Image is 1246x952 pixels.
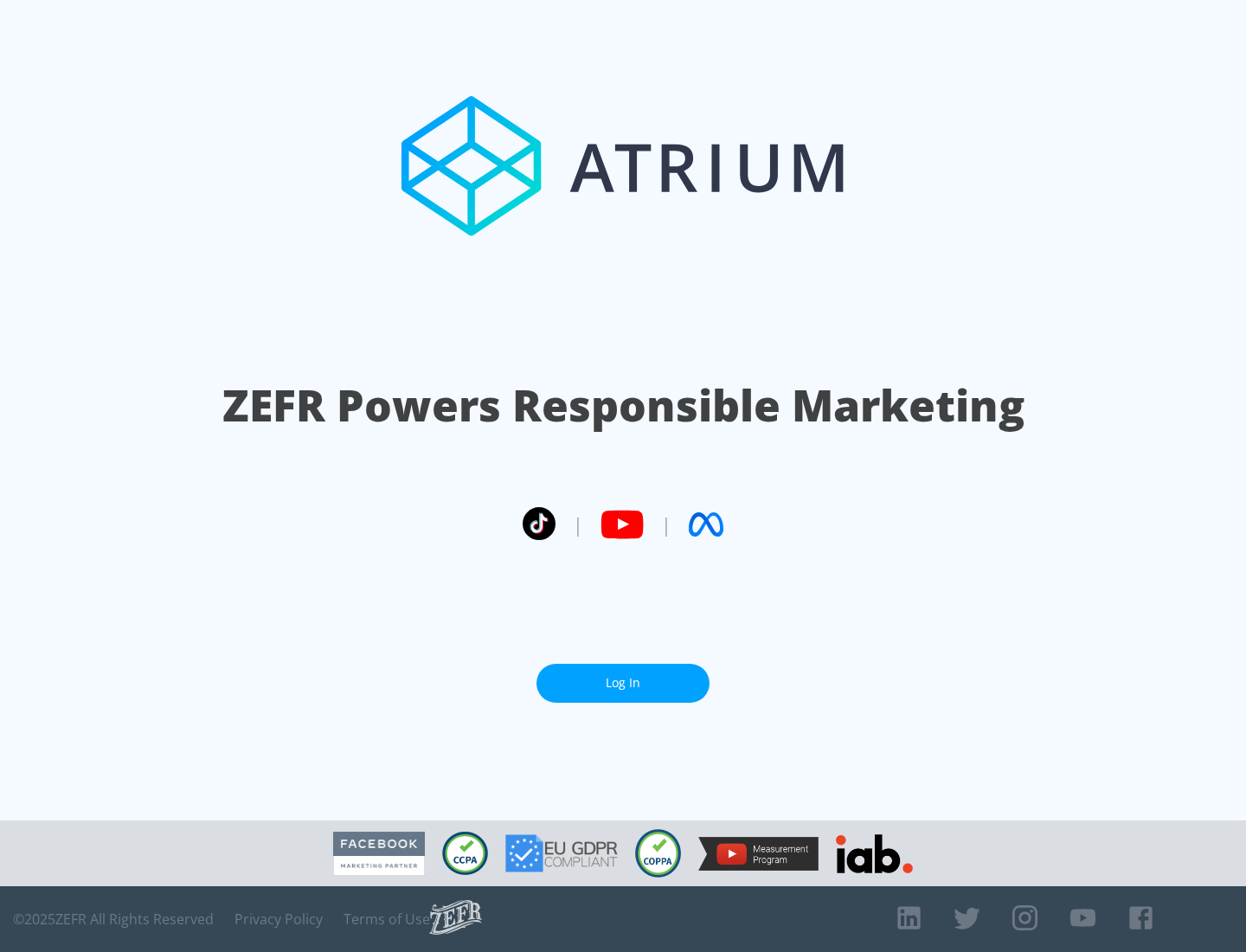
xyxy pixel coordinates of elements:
a: Log In [536,664,710,703]
img: Facebook Marketing Partner [333,832,425,876]
img: COPPA Compliant [635,829,681,878]
span: © 2025 ZEFR All Rights Reserved [13,910,214,928]
a: Terms of Use [344,910,430,928]
img: IAB [836,834,913,873]
a: Privacy Policy [234,910,323,928]
h1: ZEFR Powers Responsible Marketing [222,376,1024,435]
img: CCPA Compliant [442,832,488,875]
img: GDPR Compliant [505,834,618,872]
img: YouTube Measurement Program [698,837,819,871]
span: | [573,511,583,537]
span: | [661,511,671,537]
